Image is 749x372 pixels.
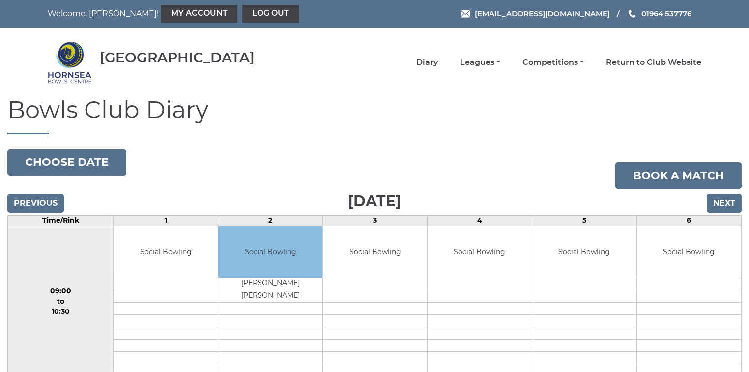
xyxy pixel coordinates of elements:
[532,226,636,278] td: Social Bowling
[416,57,438,68] a: Diary
[460,57,500,68] a: Leagues
[7,97,742,134] h1: Bowls Club Diary
[522,57,584,68] a: Competitions
[428,215,532,226] td: 4
[48,40,92,85] img: Hornsea Bowls Centre
[461,10,470,18] img: Email
[218,278,322,290] td: [PERSON_NAME]
[323,215,428,226] td: 3
[114,226,218,278] td: Social Bowling
[114,215,218,226] td: 1
[629,10,635,18] img: Phone us
[242,5,299,23] a: Log out
[48,5,312,23] nav: Welcome, [PERSON_NAME]!
[100,50,255,65] div: [GEOGRAPHIC_DATA]
[218,226,322,278] td: Social Bowling
[707,194,742,213] input: Next
[615,162,742,189] a: Book a match
[7,194,64,213] input: Previous
[606,57,701,68] a: Return to Club Website
[641,9,691,18] span: 01964 537776
[428,226,532,278] td: Social Bowling
[8,215,114,226] td: Time/Rink
[218,215,323,226] td: 2
[7,149,126,176] button: Choose date
[475,9,610,18] span: [EMAIL_ADDRESS][DOMAIN_NAME]
[218,290,322,303] td: [PERSON_NAME]
[323,226,427,278] td: Social Bowling
[627,8,691,19] a: Phone us 01964 537776
[532,215,636,226] td: 5
[636,215,741,226] td: 6
[461,8,610,19] a: Email [EMAIL_ADDRESS][DOMAIN_NAME]
[637,226,741,278] td: Social Bowling
[161,5,237,23] a: My Account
